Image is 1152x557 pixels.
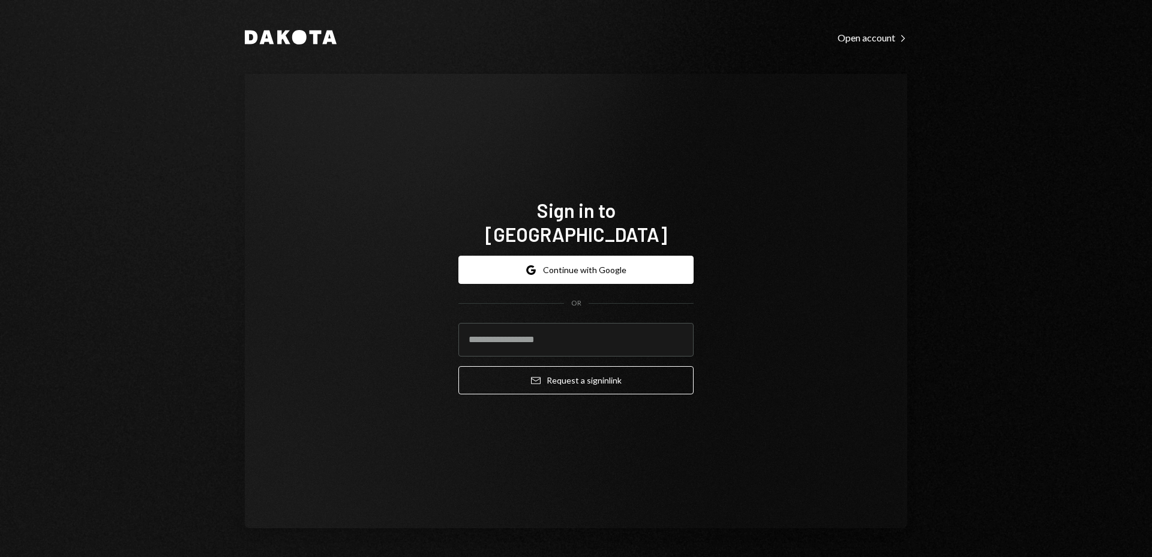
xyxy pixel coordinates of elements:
[458,256,694,284] button: Continue with Google
[458,366,694,394] button: Request a signinlink
[838,32,907,44] div: Open account
[571,298,581,309] div: OR
[458,198,694,246] h1: Sign in to [GEOGRAPHIC_DATA]
[838,31,907,44] a: Open account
